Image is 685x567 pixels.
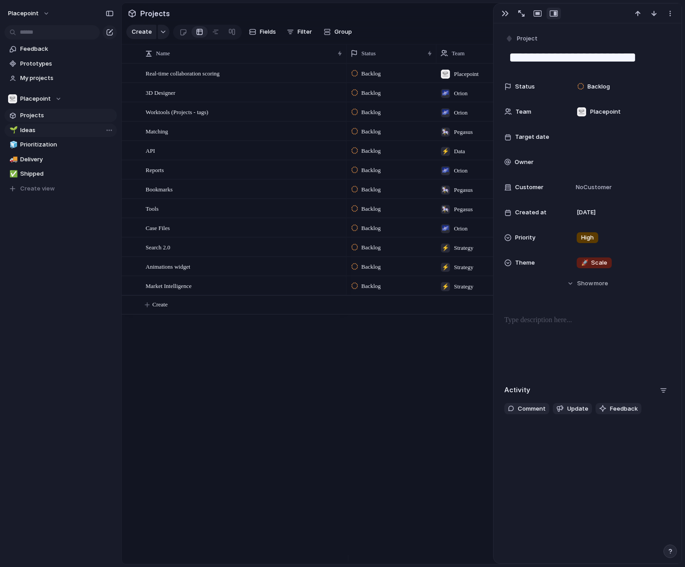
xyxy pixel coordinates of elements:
[441,282,450,291] div: ⚡
[126,25,156,39] button: Create
[454,70,479,79] span: Placepoint
[441,186,450,195] div: 🎠
[504,403,549,415] button: Comment
[146,145,155,155] span: API
[361,282,381,291] span: Backlog
[9,140,16,150] div: 🧊
[4,124,117,137] a: 🌱Ideas
[587,82,610,91] span: Backlog
[361,69,381,78] span: Backlog
[9,169,16,179] div: ✅
[20,155,114,164] span: Delivery
[4,92,117,106] button: Placepoint
[9,125,16,135] div: 🌱
[454,205,473,214] span: Pegasus
[132,27,152,36] span: Create
[4,109,117,122] a: Projects
[361,262,381,271] span: Backlog
[20,111,114,120] span: Projects
[610,404,638,413] span: Feedback
[9,154,16,164] div: 🚚
[454,224,467,233] span: Orion
[146,68,220,78] span: Real-time collaboration scoring
[454,108,467,117] span: Orion
[361,204,381,213] span: Backlog
[20,59,114,68] span: Prototypes
[361,127,381,136] span: Backlog
[441,108,450,117] div: 🌌
[283,25,316,39] button: Filter
[8,155,17,164] button: 🚚
[361,185,381,194] span: Backlog
[515,133,549,142] span: Target date
[4,6,54,21] button: Placepoint
[441,166,450,175] div: 🌌
[515,183,543,192] span: Customer
[146,222,170,233] span: Case Files
[20,140,114,149] span: Prioritization
[8,126,17,135] button: 🌱
[515,158,534,167] span: Owner
[8,9,39,18] span: Placepoint
[20,169,114,178] span: Shipped
[156,49,170,58] span: Name
[596,403,641,415] button: Feedback
[518,404,546,413] span: Comment
[20,94,51,103] span: Placepoint
[146,126,168,136] span: Matching
[577,279,593,288] span: Show
[361,49,376,58] span: Status
[245,25,280,39] button: Fields
[146,184,173,194] span: Bookmarks
[441,89,450,98] div: 🌌
[4,71,117,85] a: My projects
[581,258,607,267] span: Scale
[361,146,381,155] span: Backlog
[515,208,547,217] span: Created at
[441,224,450,233] div: 🌌
[319,25,356,39] button: Group
[515,258,535,267] span: Theme
[4,182,117,195] button: Create view
[441,147,450,156] div: ⚡
[20,44,114,53] span: Feedback
[454,89,467,98] span: Orion
[454,244,473,252] span: Strategy
[573,183,612,192] span: No Customer
[517,34,538,43] span: Project
[4,153,117,166] div: 🚚Delivery
[361,108,381,117] span: Backlog
[146,164,164,175] span: Reports
[334,27,352,36] span: Group
[146,261,190,271] span: Animations widget
[590,107,621,116] span: Placepoint
[441,205,450,214] div: 🎠
[146,203,159,213] span: Tools
[503,32,540,45] button: Project
[4,167,117,181] a: ✅Shipped
[594,279,608,288] span: more
[146,106,208,117] span: Worktools (Projects - tags)
[441,263,450,272] div: ⚡
[441,244,450,252] div: ⚡
[146,242,170,252] span: Search 2.0
[260,27,276,36] span: Fields
[146,280,191,291] span: Market Intelligence
[581,259,588,266] span: 🚀
[454,147,465,156] span: Data
[504,275,671,292] button: Showmore
[8,169,17,178] button: ✅
[454,166,467,175] span: Orion
[4,42,117,56] a: Feedback
[361,166,381,175] span: Backlog
[20,74,114,83] span: My projects
[361,224,381,233] span: Backlog
[515,233,535,242] span: Priority
[20,184,55,193] span: Create view
[454,186,473,195] span: Pegasus
[515,82,535,91] span: Status
[152,300,168,309] span: Create
[577,208,596,217] span: [DATE]
[504,385,530,395] h2: Activity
